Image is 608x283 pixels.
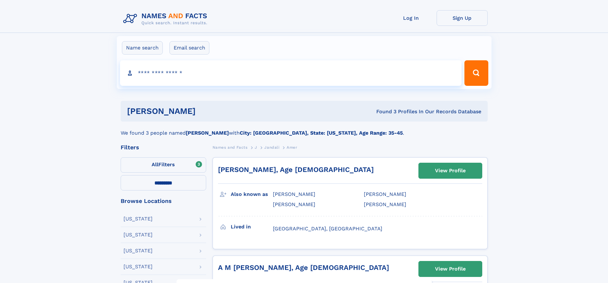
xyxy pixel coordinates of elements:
[218,166,374,174] a: [PERSON_NAME], Age [DEMOGRAPHIC_DATA]
[186,130,229,136] b: [PERSON_NAME]
[124,248,153,253] div: [US_STATE]
[152,161,158,168] span: All
[124,232,153,237] div: [US_STATE]
[435,262,466,276] div: View Profile
[121,10,213,27] img: Logo Names and Facts
[273,191,315,197] span: [PERSON_NAME]
[437,10,488,26] a: Sign Up
[364,191,406,197] span: [PERSON_NAME]
[386,10,437,26] a: Log In
[464,60,488,86] button: Search Button
[124,216,153,221] div: [US_STATE]
[213,143,248,151] a: Names and Facts
[273,226,382,232] span: [GEOGRAPHIC_DATA], [GEOGRAPHIC_DATA]
[255,143,257,151] a: J
[364,201,406,207] span: [PERSON_NAME]
[121,145,206,150] div: Filters
[273,201,315,207] span: [PERSON_NAME]
[419,163,482,178] a: View Profile
[264,143,279,151] a: Jandali
[122,41,163,55] label: Name search
[218,264,389,272] a: A M [PERSON_NAME], Age [DEMOGRAPHIC_DATA]
[419,261,482,277] a: View Profile
[255,145,257,150] span: J
[231,189,273,200] h3: Also known as
[124,264,153,269] div: [US_STATE]
[121,122,488,137] div: We found 3 people named with .
[121,157,206,173] label: Filters
[435,163,466,178] div: View Profile
[169,41,209,55] label: Email search
[121,198,206,204] div: Browse Locations
[287,145,297,150] span: Amer
[286,108,481,115] div: Found 3 Profiles In Our Records Database
[264,145,279,150] span: Jandali
[127,107,286,115] h1: [PERSON_NAME]
[231,221,273,232] h3: Lived in
[120,60,462,86] input: search input
[240,130,403,136] b: City: [GEOGRAPHIC_DATA], State: [US_STATE], Age Range: 35-45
